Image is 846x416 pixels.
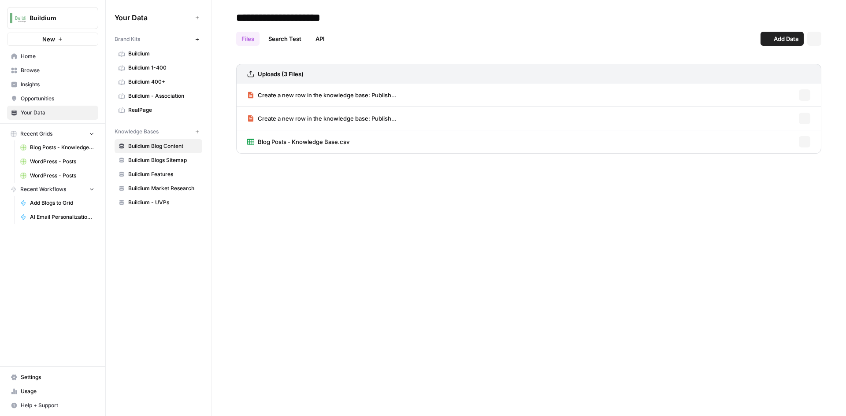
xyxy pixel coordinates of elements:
span: Brand Kits [115,35,140,43]
span: Create a new row in the knowledge base: Publish... [258,91,397,99]
span: Your Data [115,12,192,23]
a: Buildium Blog Content [115,139,202,153]
a: WordPress - Posts [16,169,98,183]
span: Buildium Blog Content [128,142,198,150]
span: Buildium 400+ [128,78,198,86]
span: Create a new row in the knowledge base: Publish... [258,114,397,123]
a: WordPress - Posts [16,155,98,169]
a: Buildium 400+ [115,75,202,89]
span: Buildium [128,50,198,58]
span: RealPage [128,106,198,114]
h3: Uploads (3 Files) [258,70,304,78]
span: Buildium Market Research [128,184,198,192]
a: Blog Posts - Knowledge Base.csv [16,140,98,155]
a: Buildium - Association [115,89,202,103]
span: Usage [21,387,94,395]
a: AI Email Personalization + Buyer Summary V2 [16,210,98,224]
a: Blog Posts - Knowledge Base.csv [247,130,349,153]
span: Help + Support [21,401,94,409]
a: Buildium - UVPs [115,195,202,210]
span: Add Blogs to Grid [30,199,94,207]
a: Your Data [7,106,98,120]
span: Settings [21,373,94,381]
span: Browse [21,66,94,74]
a: Insights [7,77,98,92]
a: Settings [7,370,98,384]
button: Recent Grids [7,127,98,140]
button: New [7,33,98,46]
span: Buildium [30,14,83,22]
a: Files [236,32,260,46]
img: Buildium Logo [10,10,26,26]
a: Create a new row in the knowledge base: Publish... [247,107,397,130]
span: Buildium - Association [128,92,198,100]
span: Recent Workflows [20,185,66,193]
a: API [310,32,330,46]
span: Blog Posts - Knowledge Base.csv [30,144,94,151]
span: Add Data [774,34,798,43]
a: Search Test [263,32,307,46]
span: AI Email Personalization + Buyer Summary V2 [30,213,94,221]
button: Help + Support [7,398,98,412]
button: Workspace: Buildium [7,7,98,29]
span: Buildium 1-400 [128,64,198,72]
span: WordPress - Posts [30,172,94,180]
a: Buildium [115,47,202,61]
a: Create a new row in the knowledge base: Publish... [247,84,397,107]
a: Buildium Blogs Sitemap [115,153,202,167]
span: Knowledge Bases [115,128,159,136]
a: Buildium Features [115,167,202,181]
span: Your Data [21,109,94,117]
a: Buildium 1-400 [115,61,202,75]
a: Opportunities [7,92,98,106]
span: Buildium - UVPs [128,199,198,206]
button: Add Data [761,32,804,46]
span: Home [21,52,94,60]
span: Opportunities [21,95,94,103]
a: Home [7,49,98,63]
span: WordPress - Posts [30,158,94,166]
a: RealPage [115,103,202,117]
span: Blog Posts - Knowledge Base.csv [258,137,349,146]
a: Buildium Market Research [115,181,202,195]
span: Buildium Features [128,170,198,178]
span: Buildium Blogs Sitemap [128,156,198,164]
span: Insights [21,81,94,88]
span: Recent Grids [20,130,52,138]
a: Uploads (3 Files) [247,64,304,84]
a: Browse [7,63,98,77]
a: Usage [7,384,98,398]
span: New [42,35,55,44]
button: Recent Workflows [7,183,98,196]
a: Add Blogs to Grid [16,196,98,210]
